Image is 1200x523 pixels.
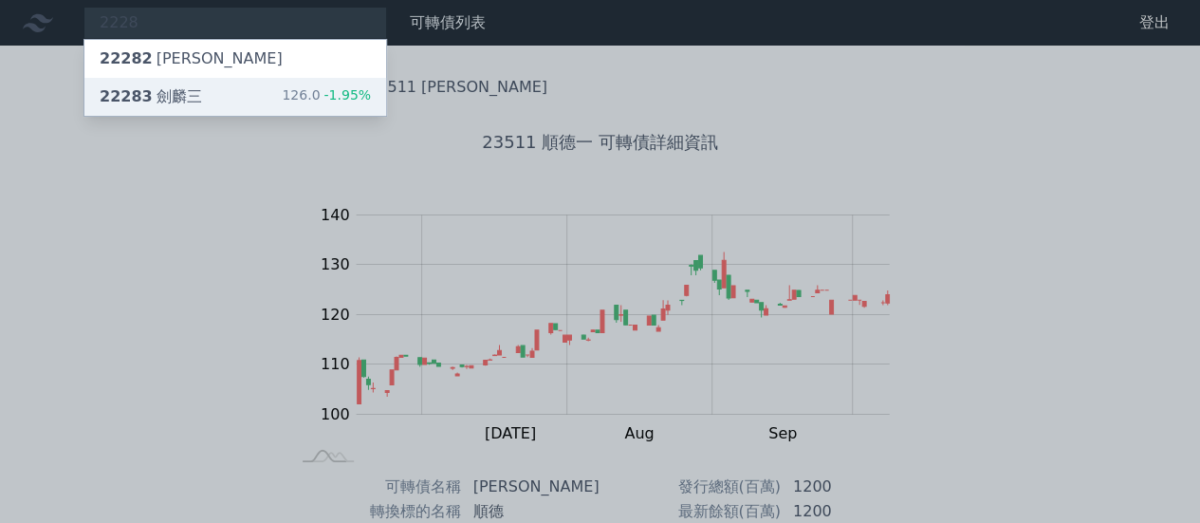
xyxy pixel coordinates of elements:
div: 126.0 [282,85,371,108]
div: [PERSON_NAME] [100,47,283,70]
span: -1.95% [320,87,371,103]
span: 22282 [100,49,153,67]
div: 劍麟三 [100,85,202,108]
span: 22283 [100,87,153,105]
a: 22282[PERSON_NAME] [84,40,386,78]
a: 22283劍麟三 126.0-1.95% [84,78,386,116]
